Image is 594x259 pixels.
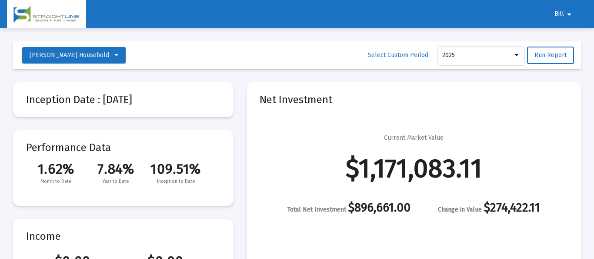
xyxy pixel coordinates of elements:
span: Select Custom Period [368,51,428,59]
span: Year to Date [86,177,146,186]
span: 7.84% [86,161,146,177]
span: [PERSON_NAME] Household [30,51,109,59]
button: Bill [544,5,585,23]
div: $274,422.11 [438,203,540,214]
div: $896,661.00 [287,203,410,214]
span: Total Net Investment [287,206,346,213]
span: Inception to Date [146,177,206,186]
span: 1.62% [26,161,86,177]
mat-card-title: Income [26,232,220,241]
span: Change in Value [438,206,482,213]
mat-card-title: Net Investment [260,95,568,104]
span: Bill [554,10,564,18]
button: [PERSON_NAME] Household [22,47,126,64]
span: Run Report [534,51,567,59]
button: Run Report [527,47,574,64]
span: 109.51% [146,161,206,177]
span: Month to Date [26,177,86,186]
mat-icon: arrow_drop_down [564,6,574,23]
mat-card-title: Performance Data [26,143,220,186]
span: 2025 [442,51,455,59]
mat-card-title: Inception Date : [DATE] [26,95,220,104]
div: Current Market Value [384,134,444,142]
img: Dashboard [13,6,80,23]
div: $1,171,083.11 [346,164,482,173]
